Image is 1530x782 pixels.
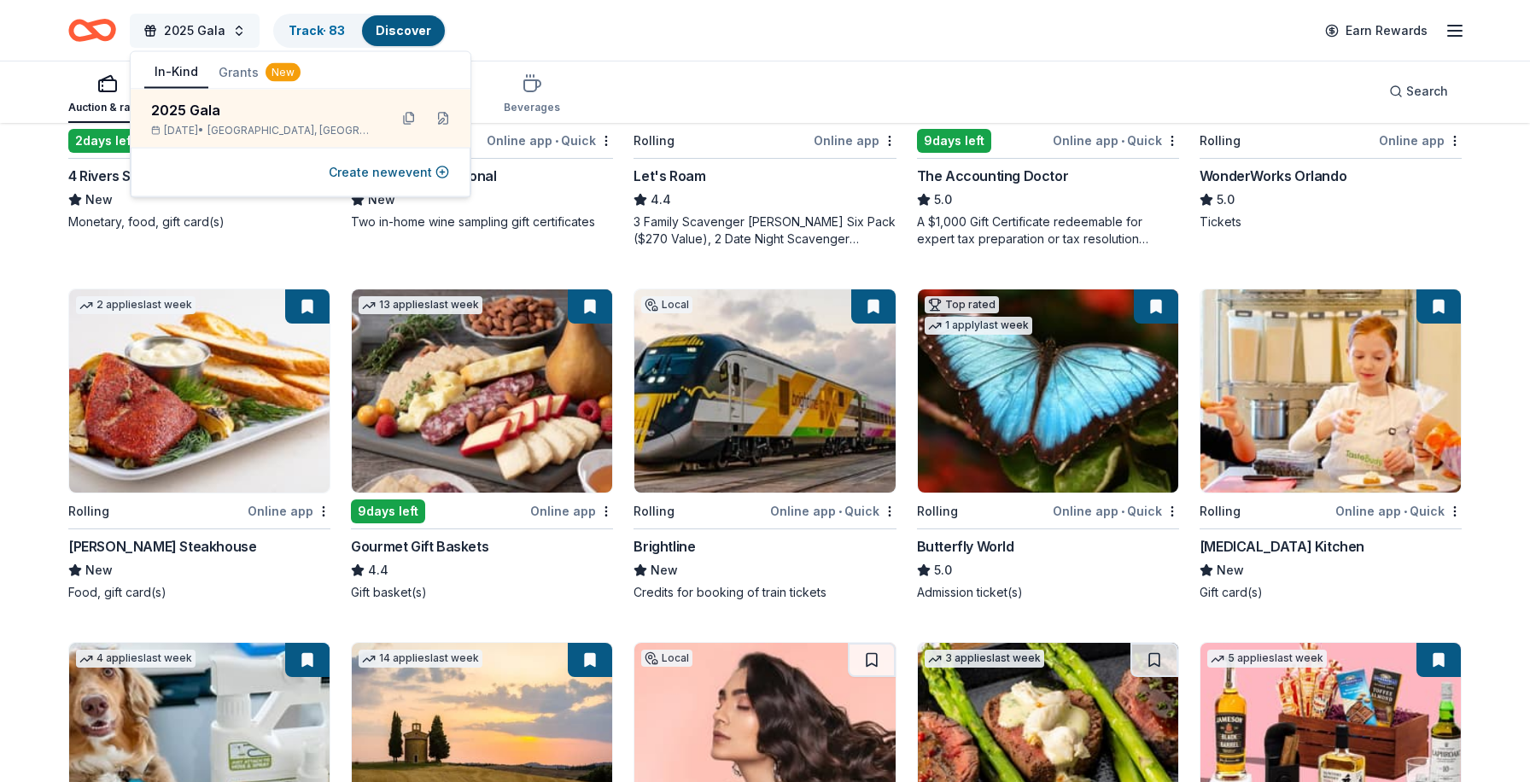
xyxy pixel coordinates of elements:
[651,190,671,210] span: 4.4
[917,584,1179,601] div: Admission ticket(s)
[266,63,301,82] div: New
[151,124,375,137] div: [DATE] •
[934,190,952,210] span: 5.0
[634,536,695,557] div: Brightline
[925,296,999,313] div: Top rated
[69,289,330,493] img: Image for Perry's Steakhouse
[359,296,482,314] div: 13 applies last week
[917,536,1014,557] div: Butterfly World
[85,190,113,210] span: New
[351,289,613,601] a: Image for Gourmet Gift Baskets13 applieslast week9days leftOnline appGourmet Gift Baskets4.4Gift ...
[530,500,613,522] div: Online app
[934,560,952,581] span: 5.0
[368,190,395,210] span: New
[917,213,1179,248] div: A $1,000 Gift Certificate redeemable for expert tax preparation or tax resolution services—recipi...
[208,57,311,88] button: Grants
[248,500,330,522] div: Online app
[68,536,256,557] div: [PERSON_NAME] Steakhouse
[1200,536,1364,557] div: [MEDICAL_DATA] Kitchen
[634,131,674,151] div: Rolling
[1200,166,1346,186] div: WonderWorks Orlando
[368,560,388,581] span: 4.4
[289,23,345,38] a: Track· 83
[918,289,1178,493] img: Image for Butterfly World
[487,130,613,151] div: Online app Quick
[1404,505,1407,518] span: •
[329,162,449,183] button: Create newevent
[151,100,375,120] div: 2025 Gala
[814,130,896,151] div: Online app
[351,213,613,231] div: Two in-home wine sampling gift certificates
[164,20,225,41] span: 2025 Gala
[76,650,196,668] div: 4 applies last week
[144,56,208,89] button: In-Kind
[634,584,896,601] div: Credits for booking of train tickets
[1217,190,1235,210] span: 5.0
[1315,15,1438,46] a: Earn Rewards
[76,296,196,314] div: 2 applies last week
[1200,131,1241,151] div: Rolling
[634,289,896,601] a: Image for BrightlineLocalRollingOnline app•QuickBrightlineNewCredits for booking of train tickets
[917,166,1069,186] div: The Accounting Doctor
[504,67,560,123] button: Beverages
[838,505,842,518] span: •
[68,166,206,186] div: 4 Rivers Smokehouse
[68,129,142,153] div: 2 days left
[1053,130,1179,151] div: Online app Quick
[917,129,991,153] div: 9 days left
[359,650,482,668] div: 14 applies last week
[351,584,613,601] div: Gift basket(s)
[351,499,425,523] div: 9 days left
[770,500,896,522] div: Online app Quick
[1406,81,1448,102] span: Search
[351,536,488,557] div: Gourmet Gift Baskets
[1207,650,1327,668] div: 5 applies last week
[68,67,146,123] button: Auction & raffle
[85,560,113,581] span: New
[207,124,375,137] span: [GEOGRAPHIC_DATA], [GEOGRAPHIC_DATA]
[634,166,705,186] div: Let's Roam
[68,213,330,231] div: Monetary, food, gift card(s)
[917,501,958,522] div: Rolling
[68,584,330,601] div: Food, gift card(s)
[1200,289,1461,493] img: Image for Taste Buds Kitchen
[376,23,431,38] a: Discover
[352,289,612,493] img: Image for Gourmet Gift Baskets
[1217,560,1244,581] span: New
[68,101,146,114] div: Auction & raffle
[641,650,692,667] div: Local
[1200,584,1462,601] div: Gift card(s)
[68,501,109,522] div: Rolling
[1053,500,1179,522] div: Online app Quick
[68,289,330,601] a: Image for Perry's Steakhouse2 applieslast weekRollingOnline app[PERSON_NAME] SteakhouseNewFood, g...
[1121,134,1124,148] span: •
[68,10,116,50] a: Home
[634,213,896,248] div: 3 Family Scavenger [PERSON_NAME] Six Pack ($270 Value), 2 Date Night Scavenger [PERSON_NAME] Two ...
[925,317,1032,335] div: 1 apply last week
[1375,74,1462,108] button: Search
[634,289,895,493] img: Image for Brightline
[130,14,260,48] button: 2025 Gala
[641,296,692,313] div: Local
[651,560,678,581] span: New
[1379,130,1462,151] div: Online app
[1200,501,1241,522] div: Rolling
[273,14,447,48] button: Track· 83Discover
[1200,289,1462,601] a: Image for Taste Buds KitchenRollingOnline app•Quick[MEDICAL_DATA] KitchenNewGift card(s)
[1335,500,1462,522] div: Online app Quick
[555,134,558,148] span: •
[634,501,674,522] div: Rolling
[504,101,560,114] div: Beverages
[917,289,1179,601] a: Image for Butterfly WorldTop rated1 applylast weekRollingOnline app•QuickButterfly World5.0Admiss...
[1121,505,1124,518] span: •
[1200,213,1462,231] div: Tickets
[925,650,1044,668] div: 3 applies last week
